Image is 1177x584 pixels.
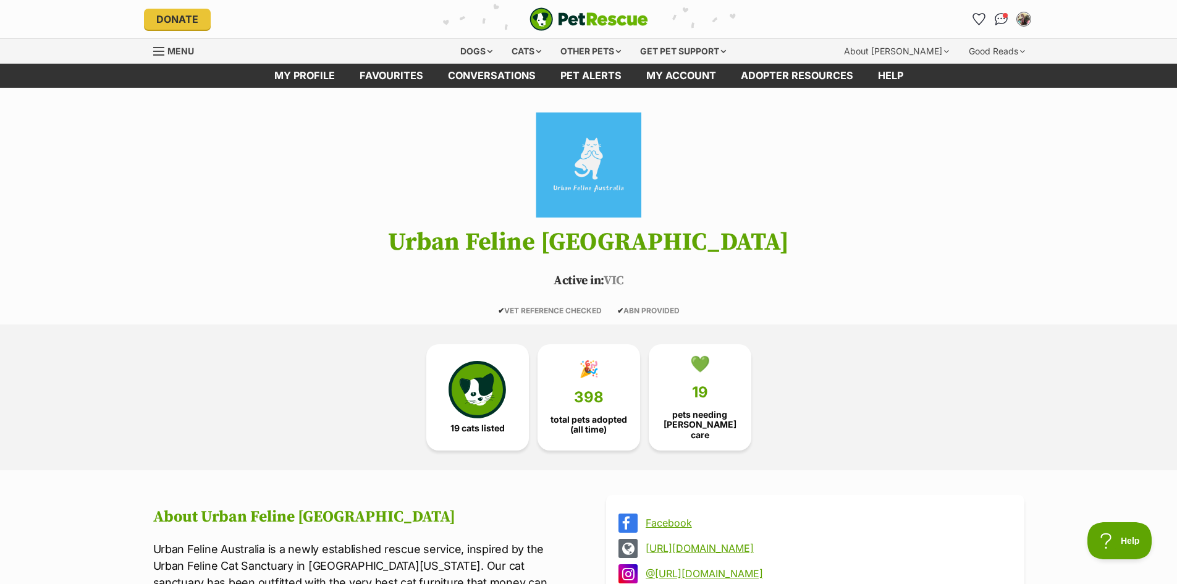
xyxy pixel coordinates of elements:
[153,39,203,61] a: Menu
[995,13,1008,25] img: chat-41dd97257d64d25036548639549fe6c8038ab92f7586957e7f3b1b290dea8141.svg
[866,64,916,88] a: Help
[1014,9,1034,29] button: My account
[426,344,529,451] a: 19 cats listed
[529,7,648,31] img: logo-e224e6f780fb5917bec1dbf3a21bbac754714ae5b6737aabdf751b685950b380.svg
[552,39,630,64] div: Other pets
[135,272,1043,290] p: VIC
[649,344,751,451] a: 💚 19 pets needing [PERSON_NAME] care
[579,360,599,378] div: 🎉
[659,410,741,439] span: pets needing [PERSON_NAME] care
[631,39,735,64] div: Get pet support
[153,508,572,527] h2: About Urban Feline [GEOGRAPHIC_DATA]
[574,389,604,406] span: 398
[646,517,1007,528] a: Facebook
[646,568,1007,579] a: @[URL][DOMAIN_NAME]
[529,7,648,31] a: PetRescue
[449,361,505,418] img: cat-icon-068c71abf8fe30c970a85cd354bc8e23425d12f6e8612795f06af48be43a487a.svg
[646,543,1007,554] a: [URL][DOMAIN_NAME]
[692,384,708,401] span: 19
[992,9,1011,29] a: Conversations
[498,306,504,315] icon: ✔
[690,355,710,373] div: 💚
[450,423,505,433] span: 19 cats listed
[1018,13,1030,25] img: Dawn & Peter Stark profile pic
[436,64,548,88] a: conversations
[347,64,436,88] a: Favourites
[634,64,728,88] a: My account
[503,39,550,64] div: Cats
[498,306,602,315] span: VET REFERENCE CHECKED
[518,112,659,218] img: Urban Feline Australia
[728,64,866,88] a: Adopter resources
[617,306,623,315] icon: ✔
[554,273,604,289] span: Active in:
[262,64,347,88] a: My profile
[548,415,630,434] span: total pets adopted (all time)
[835,39,958,64] div: About [PERSON_NAME]
[144,9,211,30] a: Donate
[969,9,989,29] a: Favourites
[548,64,634,88] a: Pet alerts
[1087,522,1152,559] iframe: Help Scout Beacon - Open
[167,46,194,56] span: Menu
[135,229,1043,256] h1: Urban Feline [GEOGRAPHIC_DATA]
[538,344,640,451] a: 🎉 398 total pets adopted (all time)
[617,306,680,315] span: ABN PROVIDED
[960,39,1034,64] div: Good Reads
[969,9,1034,29] ul: Account quick links
[452,39,501,64] div: Dogs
